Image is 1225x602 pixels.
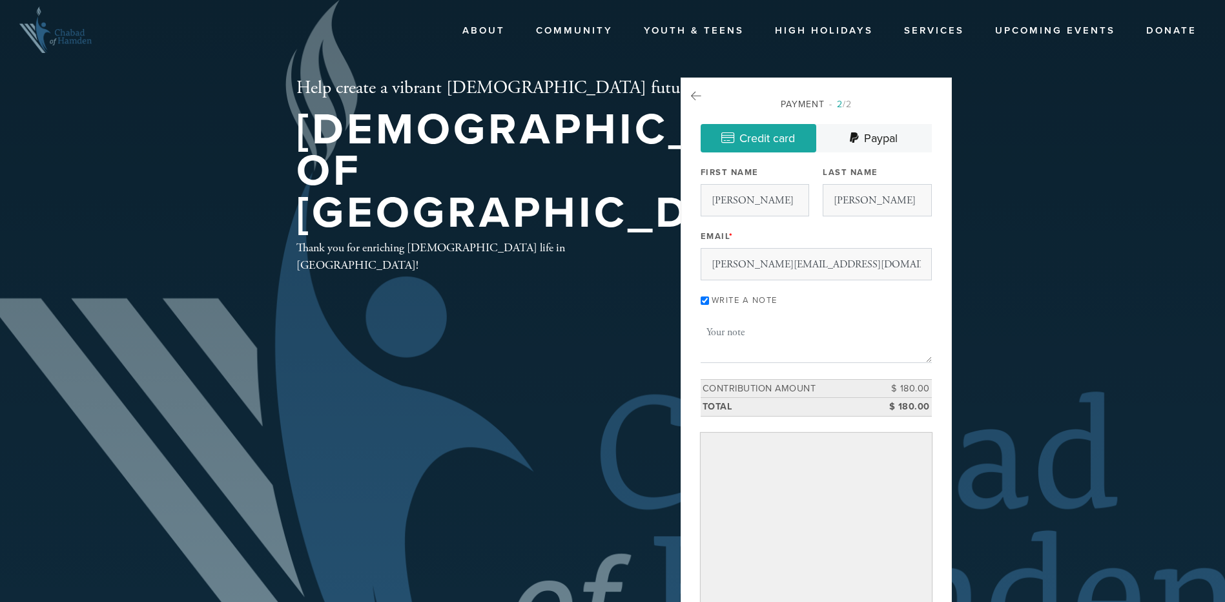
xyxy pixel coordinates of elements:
span: This field is required. [729,231,734,242]
div: Payment [701,98,932,111]
h2: Help create a vibrant [DEMOGRAPHIC_DATA] future in our community! [296,78,836,99]
a: Paypal [816,124,932,152]
a: Donate [1137,19,1206,43]
span: 2 [837,99,843,110]
td: Total [701,398,874,417]
a: Upcoming Events [985,19,1125,43]
span: /2 [829,99,852,110]
td: $ 180.00 [874,379,932,398]
a: Credit card [701,124,816,152]
a: About [453,19,515,43]
td: $ 180.00 [874,398,932,417]
td: Contribution Amount [701,379,874,398]
label: Write a note [712,295,777,306]
label: First Name [701,167,759,178]
a: High Holidays [765,19,883,43]
a: Community [526,19,623,43]
label: Email [701,231,734,242]
h1: [DEMOGRAPHIC_DATA] of [GEOGRAPHIC_DATA] [296,109,836,234]
img: Chabad-Of-Hamden-Logo_0.png [19,6,92,53]
a: Services [894,19,974,43]
label: Last Name [823,167,878,178]
div: Thank you for enriching [DEMOGRAPHIC_DATA] life in [GEOGRAPHIC_DATA]! [296,239,639,274]
a: Youth & Teens [634,19,754,43]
